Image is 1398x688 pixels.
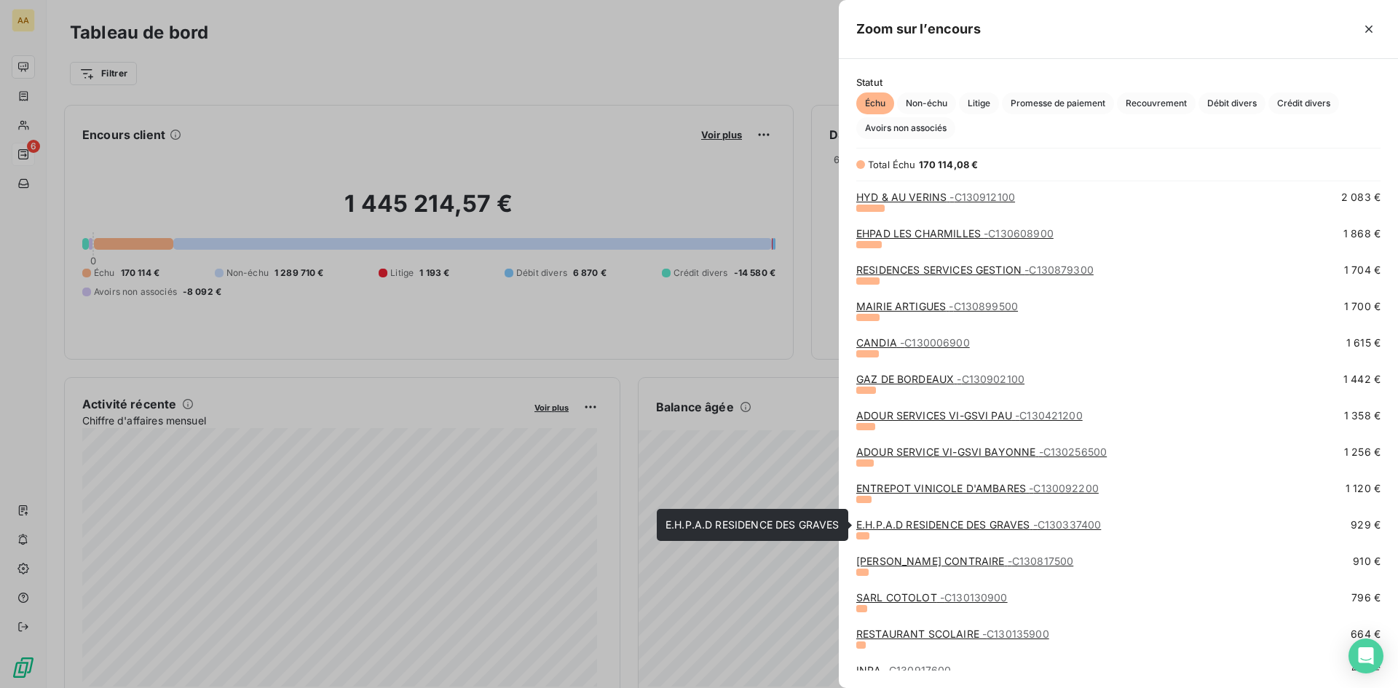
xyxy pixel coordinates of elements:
span: - C130006900 [900,336,970,349]
span: - C130817500 [1008,555,1074,567]
span: Statut [856,76,1381,88]
span: - C130135900 [982,628,1049,640]
a: INRA [856,664,951,676]
span: 1 615 € [1346,336,1381,350]
a: [PERSON_NAME] CONTRAIRE [856,555,1073,567]
button: Promesse de paiement [1002,92,1114,114]
button: Crédit divers [1268,92,1339,114]
span: - C130337400 [1033,518,1102,531]
span: - C130256500 [1039,446,1107,458]
span: - C130917600 [885,664,952,676]
span: - C130879300 [1024,264,1094,276]
span: 664 € [1351,627,1381,641]
div: Open Intercom Messenger [1348,638,1383,673]
button: Non-échu [897,92,956,114]
a: RESIDENCES SERVICES GESTION [856,264,1094,276]
span: - C130912100 [949,191,1015,203]
button: Recouvrement [1117,92,1196,114]
span: 1 704 € [1344,263,1381,277]
span: 1 700 € [1344,299,1381,314]
a: E.H.P.A.D RESIDENCE DES GRAVES [856,518,1101,531]
span: - C130902100 [957,373,1024,385]
a: CANDIA [856,336,970,349]
h5: Zoom sur l’encours [856,19,981,39]
span: 1 120 € [1346,481,1381,496]
span: - C130608900 [984,227,1054,240]
span: 1 868 € [1343,226,1381,241]
span: - C130092200 [1029,482,1099,494]
span: Total Échu [868,159,916,170]
span: 1 358 € [1344,408,1381,423]
a: SARL COTOLOT [856,591,1008,604]
span: 1 442 € [1343,372,1381,387]
span: 910 € [1353,554,1381,569]
a: GAZ DE BORDEAUX [856,373,1024,385]
a: ADOUR SERVICES VI-GSVI PAU [856,409,1083,422]
button: Litige [959,92,999,114]
a: MAIRIE ARTIGUES [856,300,1018,312]
a: RESTAURANT SCOLAIRE [856,628,1049,640]
span: 1 256 € [1344,445,1381,459]
span: 170 114,08 € [919,159,979,170]
a: HYD & AU VERINS [856,191,1015,203]
span: 796 € [1351,590,1381,605]
a: EHPAD LES CHARMILLES [856,227,1054,240]
span: - C130421200 [1015,409,1083,422]
button: Échu [856,92,894,114]
span: - C130130900 [940,591,1008,604]
button: Avoirs non associés [856,117,955,139]
button: Débit divers [1198,92,1265,114]
span: E.H.P.A.D RESIDENCE DES GRAVES [666,518,840,531]
span: 2 083 € [1341,190,1381,205]
span: 929 € [1351,518,1381,532]
a: ENTREPOT VINICOLE D'AMBARES [856,482,1099,494]
span: - C130899500 [949,300,1018,312]
div: grid [839,190,1398,671]
a: ADOUR SERVICE VI-GSVI BAYONNE [856,446,1107,458]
